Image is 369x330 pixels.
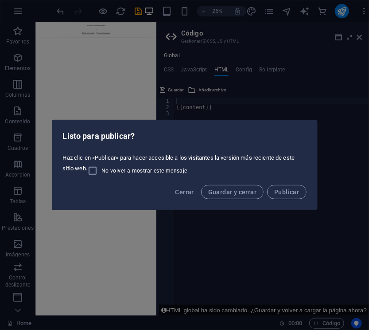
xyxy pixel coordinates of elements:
[101,167,187,174] span: No volver a mostrar este mensaje
[267,185,306,199] button: Publicar
[52,150,317,180] div: Haz clic en «Publicar» para hacer accesible a los visitantes la versión más reciente de este siti...
[274,189,299,196] span: Publicar
[171,185,197,199] button: Cerrar
[208,189,256,196] span: Guardar y cerrar
[183,39,237,51] span: Añadir elementos
[241,39,301,51] span: Pegar portapapeles
[175,189,194,196] span: Cerrar
[63,131,307,141] h2: Listo para publicar?
[201,185,264,199] button: Guardar y cerrar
